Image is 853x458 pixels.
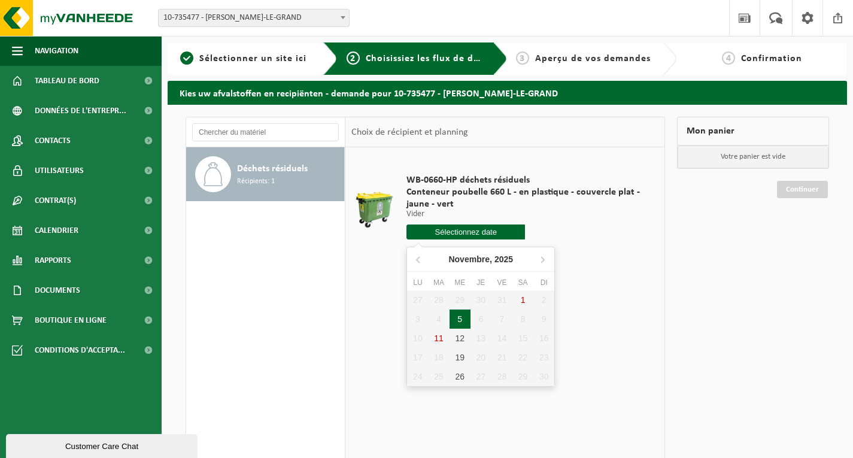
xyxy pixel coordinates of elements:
[407,277,428,289] div: Lu
[428,277,449,289] div: Ma
[6,432,200,458] iframe: chat widget
[450,329,470,348] div: 12
[722,51,735,65] span: 4
[444,250,518,269] div: Novembre,
[35,216,78,245] span: Calendrier
[406,210,643,219] p: Vider
[35,186,76,216] span: Contrat(s)
[35,305,107,335] span: Boutique en ligne
[237,176,275,187] span: Récipients: 1
[35,96,126,126] span: Données de l'entrepr...
[777,181,828,198] a: Continuer
[535,54,651,63] span: Aperçu de vos demandes
[199,54,306,63] span: Sélectionner un site ici
[159,10,349,26] span: 10-735477 - DUBOIS VINCENT - QUÉVY-LE-GRAND
[192,123,339,141] input: Chercher du matériel
[347,51,360,65] span: 2
[180,51,193,65] span: 1
[494,255,513,263] i: 2025
[678,145,828,168] p: Votre panier est vide
[35,275,80,305] span: Documents
[450,367,470,386] div: 26
[406,174,643,186] span: WB-0660-HP déchets résiduels
[35,245,71,275] span: Rapports
[533,277,554,289] div: Di
[35,66,99,96] span: Tableau de bord
[158,9,350,27] span: 10-735477 - DUBOIS VINCENT - QUÉVY-LE-GRAND
[406,186,643,210] span: Conteneur poubelle 660 L - en plastique - couvercle plat - jaune - vert
[345,117,474,147] div: Choix de récipient et planning
[174,51,314,66] a: 1Sélectionner un site ici
[450,348,470,367] div: 19
[677,117,829,145] div: Mon panier
[450,310,470,329] div: 5
[470,277,491,289] div: Je
[366,54,565,63] span: Choisissiez les flux de déchets et récipients
[491,277,512,289] div: Ve
[450,290,470,310] div: 29
[35,36,78,66] span: Navigation
[237,162,308,176] span: Déchets résiduels
[35,335,125,365] span: Conditions d'accepta...
[168,81,847,104] h2: Kies uw afvalstoffen en recipiënten - demande pour 10-735477 - [PERSON_NAME]-LE-GRAND
[741,54,802,63] span: Confirmation
[450,277,470,289] div: Me
[512,277,533,289] div: Sa
[516,51,529,65] span: 3
[35,156,84,186] span: Utilisateurs
[186,147,345,201] button: Déchets résiduels Récipients: 1
[406,225,525,239] input: Sélectionnez date
[35,126,71,156] span: Contacts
